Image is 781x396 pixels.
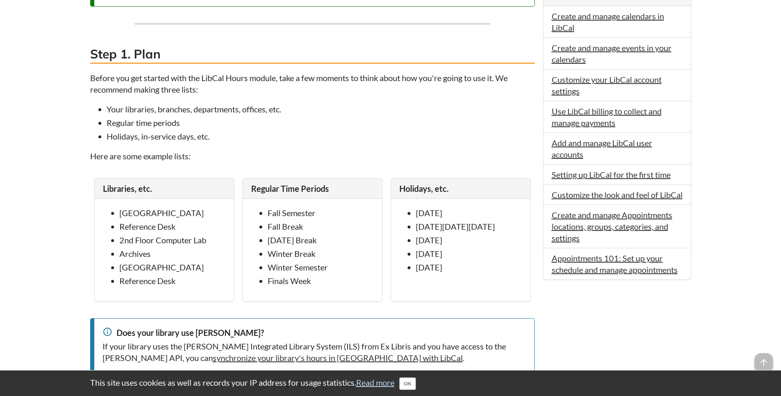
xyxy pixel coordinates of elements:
[552,190,683,200] a: Customize the look and feel of LibCal
[552,138,652,159] a: Add and manage LibCal user accounts
[119,207,226,219] li: [GEOGRAPHIC_DATA]
[107,117,535,128] li: Regular time periods
[552,75,662,96] a: Customize your LibCal account settings
[755,354,773,364] a: arrow_upward
[356,377,394,387] a: Read more
[82,377,699,390] div: This site uses cookies as well as records your IP address for usage statistics.
[552,170,671,179] a: Setting up LibCal for the first time
[268,261,374,273] li: Winter Semester
[552,253,678,275] a: Appointments 101: Set up your schedule and manage appointments
[755,353,773,371] span: arrow_upward
[416,234,522,246] li: [DATE]
[119,248,226,259] li: Archives
[251,184,329,193] span: Regular Time Periods
[103,340,526,363] div: If your library uses the [PERSON_NAME] Integrated Library System (ILS) from Ex Libris and you hav...
[552,106,662,128] a: Use LibCal billing to collect and manage payments
[90,150,535,162] p: Here are some example lists:
[416,261,522,273] li: [DATE]
[119,261,226,273] li: [GEOGRAPHIC_DATA]
[552,43,671,64] a: Create and manage events in your calendars
[119,234,226,246] li: 2nd Floor Computer Lab
[416,221,522,232] li: [DATE][DATE][DATE]
[268,221,374,232] li: Fall Break
[213,353,463,363] a: synchronize your library's hours in [GEOGRAPHIC_DATA] with LibCal
[268,248,374,259] li: Winter Break
[103,327,112,337] span: info
[90,45,535,64] h3: Step 1. Plan
[416,248,522,259] li: [DATE]
[103,327,526,338] div: Does your library use [PERSON_NAME]?
[399,184,449,193] span: Holidays, etc.
[399,377,416,390] button: Close
[119,221,226,232] li: Reference Desk
[119,275,226,287] li: Reference Desk
[107,103,535,115] li: Your libraries, branches, departments, offices, etc.
[90,72,535,95] p: Before you get started with the LibCal Hours module, take a few moments to think about how you're...
[552,210,672,243] a: Create and manage Appointments locations, groups, categories, and settings
[552,11,664,33] a: Create and manage calendars in LibCal
[268,275,374,287] li: Finals Week
[268,234,374,246] li: [DATE] Break
[416,207,522,219] li: [DATE]
[103,184,152,193] span: Libraries, etc.
[107,130,535,142] li: Holidays, in-service days, etc.
[268,207,374,219] li: Fall Semester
